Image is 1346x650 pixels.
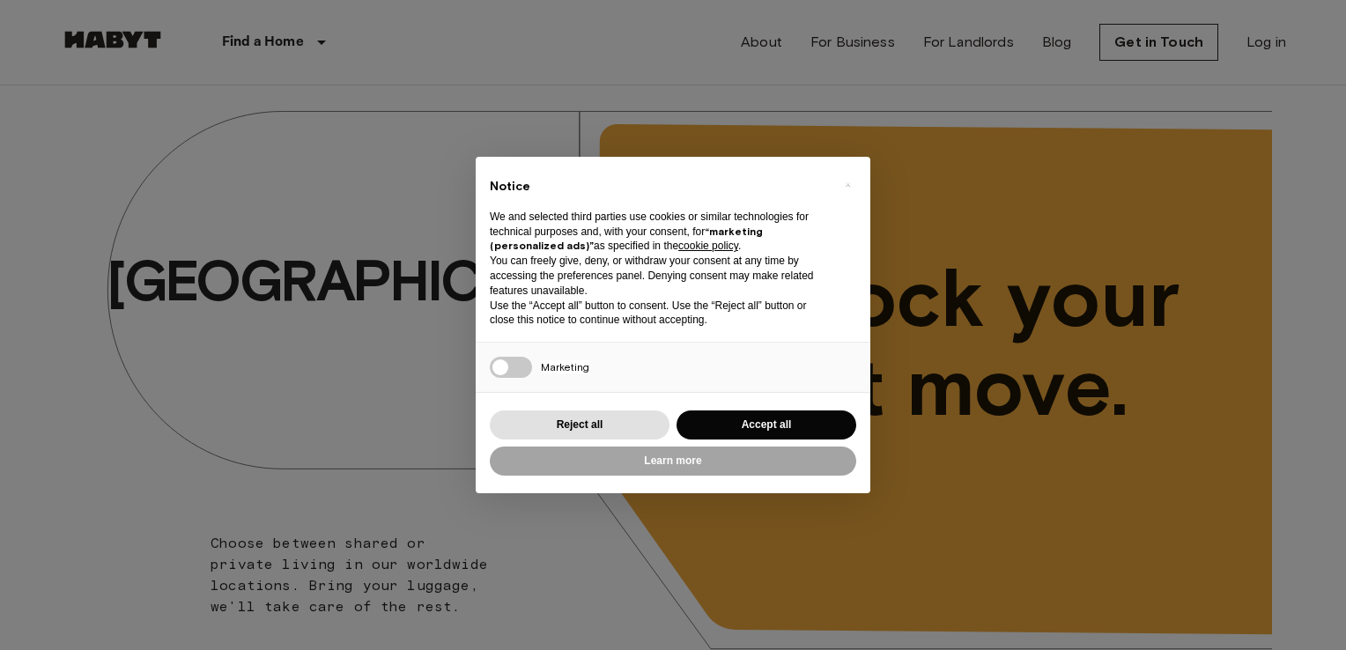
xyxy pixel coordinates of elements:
[490,178,828,196] h2: Notice
[490,254,828,298] p: You can freely give, deny, or withdraw your consent at any time by accessing the preferences pane...
[845,174,851,196] span: ×
[677,410,856,439] button: Accept all
[490,225,763,253] strong: “marketing (personalized ads)”
[541,360,589,373] span: Marketing
[490,447,856,476] button: Learn more
[678,240,738,252] a: cookie policy
[490,210,828,254] p: We and selected third parties use cookies or similar technologies for technical purposes and, wit...
[833,171,862,199] button: Close this notice
[490,299,828,329] p: Use the “Accept all” button to consent. Use the “Reject all” button or close this notice to conti...
[490,410,669,439] button: Reject all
